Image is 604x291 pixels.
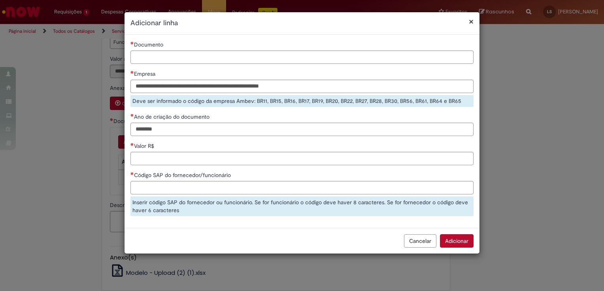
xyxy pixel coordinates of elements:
span: Código SAP do fornecedor/funcionário [134,172,232,179]
h2: Adicionar linha [130,18,474,28]
button: Adicionar [440,234,474,248]
div: Inserir código SAP do fornecedor ou funcionário. Se for funcionário o código deve haver 8 caracte... [130,196,474,216]
span: Necessários [130,143,134,146]
span: Necessários [130,114,134,117]
span: Necessários [130,172,134,175]
span: Ano de criação do documento [134,113,211,120]
span: Necessários [130,71,134,74]
span: Empresa [134,70,157,77]
input: Valor R$ [130,152,474,165]
input: Empresa [130,80,474,93]
input: Código SAP do fornecedor/funcionário [130,181,474,194]
span: Necessários [130,41,134,45]
button: Fechar modal [469,17,474,26]
input: Documento [130,50,474,64]
input: Ano de criação do documento [130,123,474,136]
button: Cancelar [404,234,436,248]
span: Valor R$ [134,142,156,149]
span: Documento [134,41,165,48]
div: Deve ser informado o código da empresa Ambev: BR11, BR15, BR16, BR17, BR19, BR20, BR22, BR27, BR2... [130,95,474,107]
